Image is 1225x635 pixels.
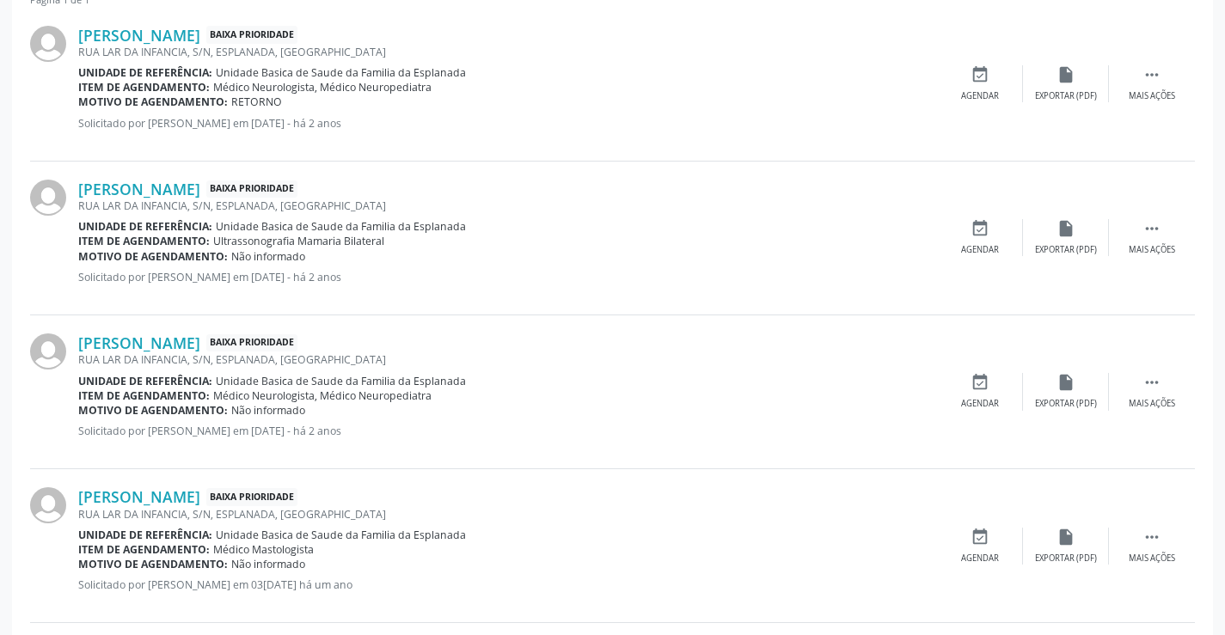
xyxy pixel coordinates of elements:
[231,249,305,264] span: Não informado
[78,352,937,367] div: RUA LAR DA INFANCIA, S/N, ESPLANADA, [GEOGRAPHIC_DATA]
[78,180,200,198] a: [PERSON_NAME]
[78,198,937,213] div: RUA LAR DA INFANCIA, S/N, ESPLANADA, [GEOGRAPHIC_DATA]
[971,528,989,546] i: event_available
[206,180,297,198] span: Baixa Prioridade
[78,557,228,571] b: Motivo de agendamento:
[78,487,200,506] a: [PERSON_NAME]
[78,507,937,522] div: RUA LAR DA INFANCIA, S/N, ESPLANADA, [GEOGRAPHIC_DATA]
[1142,373,1161,392] i: 
[1129,553,1175,565] div: Mais ações
[213,388,432,403] span: Médico Neurologista, Médico Neuropediatra
[1035,244,1097,256] div: Exportar (PDF)
[206,26,297,44] span: Baixa Prioridade
[78,249,228,264] b: Motivo de agendamento:
[1057,373,1075,392] i: insert_drive_file
[961,90,999,102] div: Agendar
[78,234,210,248] b: Item de agendamento:
[1035,90,1097,102] div: Exportar (PDF)
[961,398,999,410] div: Agendar
[30,333,66,369] img: img
[971,373,989,392] i: event_available
[1035,398,1097,410] div: Exportar (PDF)
[78,542,210,557] b: Item de agendamento:
[30,26,66,62] img: img
[213,234,384,248] span: Ultrassonografia Mamaria Bilateral
[78,26,200,45] a: [PERSON_NAME]
[78,374,212,388] b: Unidade de referência:
[216,374,466,388] span: Unidade Basica de Saude da Familia da Esplanada
[78,333,200,352] a: [PERSON_NAME]
[30,487,66,523] img: img
[78,424,937,438] p: Solicitado por [PERSON_NAME] em [DATE] - há 2 anos
[78,219,212,234] b: Unidade de referência:
[78,528,212,542] b: Unidade de referência:
[1057,528,1075,546] i: insert_drive_file
[1129,244,1175,256] div: Mais ações
[971,219,989,238] i: event_available
[961,553,999,565] div: Agendar
[78,403,228,418] b: Motivo de agendamento:
[1129,398,1175,410] div: Mais ações
[1035,553,1097,565] div: Exportar (PDF)
[78,577,937,592] p: Solicitado por [PERSON_NAME] em 03[DATE] há um ano
[1129,90,1175,102] div: Mais ações
[206,334,297,352] span: Baixa Prioridade
[231,95,282,109] span: RETORNO
[231,403,305,418] span: Não informado
[1057,219,1075,238] i: insert_drive_file
[213,542,314,557] span: Médico Mastologista
[1142,219,1161,238] i: 
[78,116,937,131] p: Solicitado por [PERSON_NAME] em [DATE] - há 2 anos
[231,557,305,571] span: Não informado
[1057,65,1075,84] i: insert_drive_file
[961,244,999,256] div: Agendar
[78,65,212,80] b: Unidade de referência:
[78,45,937,59] div: RUA LAR DA INFANCIA, S/N, ESPLANADA, [GEOGRAPHIC_DATA]
[216,65,466,80] span: Unidade Basica de Saude da Familia da Esplanada
[78,95,228,109] b: Motivo de agendamento:
[1142,65,1161,84] i: 
[216,219,466,234] span: Unidade Basica de Saude da Familia da Esplanada
[78,388,210,403] b: Item de agendamento:
[78,270,937,284] p: Solicitado por [PERSON_NAME] em [DATE] - há 2 anos
[78,80,210,95] b: Item de agendamento:
[971,65,989,84] i: event_available
[1142,528,1161,546] i: 
[206,488,297,506] span: Baixa Prioridade
[216,528,466,542] span: Unidade Basica de Saude da Familia da Esplanada
[213,80,432,95] span: Médico Neurologista, Médico Neuropediatra
[30,180,66,216] img: img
